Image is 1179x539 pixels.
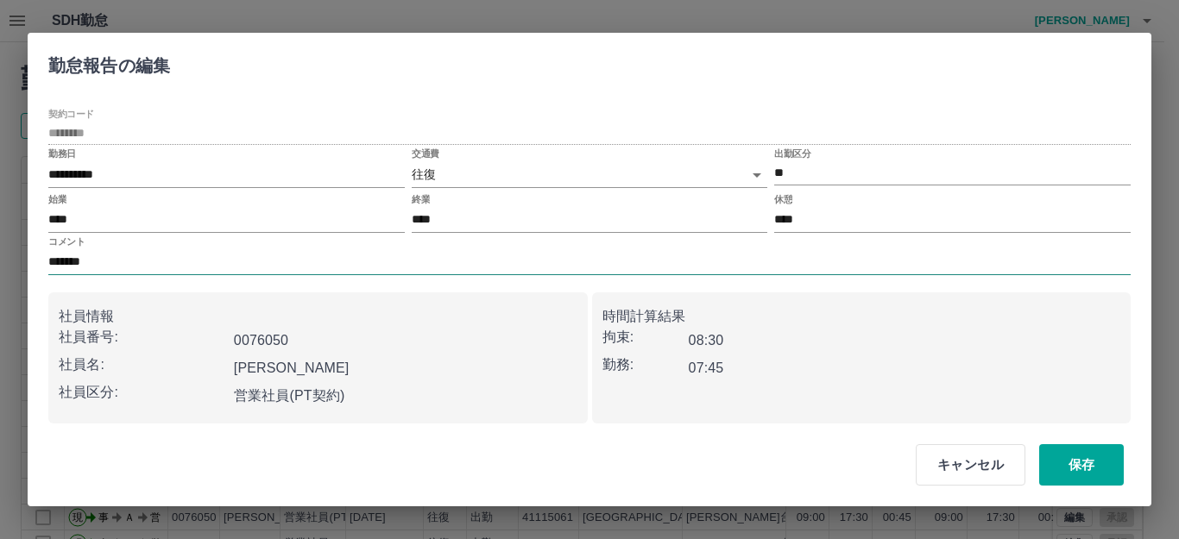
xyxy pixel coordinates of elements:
[602,354,689,375] p: 勤務:
[916,444,1025,486] button: キャンセル
[774,192,792,205] label: 休憩
[412,162,768,187] div: 往復
[1039,444,1124,486] button: 保存
[234,360,350,375] b: [PERSON_NAME]
[234,333,288,348] b: 0076050
[48,108,94,121] label: 契約コード
[48,192,66,205] label: 始業
[774,147,810,160] label: 出勤区分
[48,147,76,160] label: 勤務日
[59,354,227,375] p: 社員名:
[412,147,439,160] label: 交通費
[412,192,430,205] label: 終業
[602,327,689,348] p: 拘束:
[234,388,345,403] b: 営業社員(PT契約)
[689,360,724,375] b: 07:45
[48,235,85,248] label: コメント
[602,306,1121,327] p: 時間計算結果
[59,382,227,403] p: 社員区分:
[59,306,577,327] p: 社員情報
[28,33,191,91] h2: 勤怠報告の編集
[59,327,227,348] p: 社員番号:
[689,333,724,348] b: 08:30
